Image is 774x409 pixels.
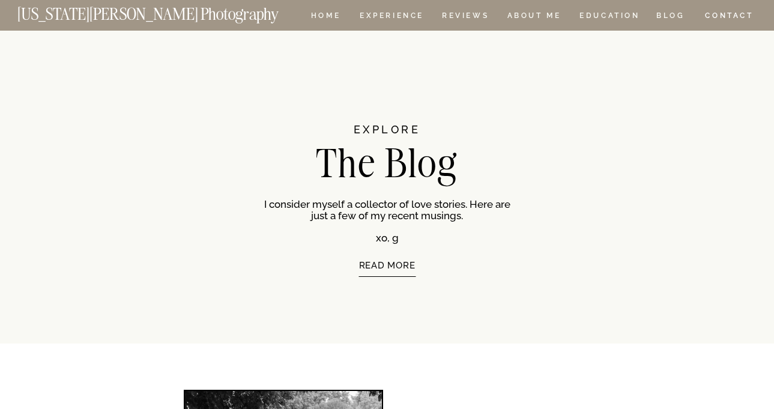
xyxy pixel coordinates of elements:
h1: The Blog [250,144,525,180]
a: ABOUT ME [507,12,561,22]
a: READ MORE [285,261,489,304]
a: Experience [360,12,423,22]
h2: EXPLORE [283,124,492,148]
p: I consider myself a collector of love stories. Here are just a few of my recent musings. xo, g [264,199,510,242]
a: HOME [309,12,343,22]
a: CONTACT [704,9,754,22]
a: [US_STATE][PERSON_NAME] Photography [17,6,319,16]
a: REVIEWS [442,12,487,22]
a: BLOG [656,12,685,22]
a: EDUCATION [578,12,641,22]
